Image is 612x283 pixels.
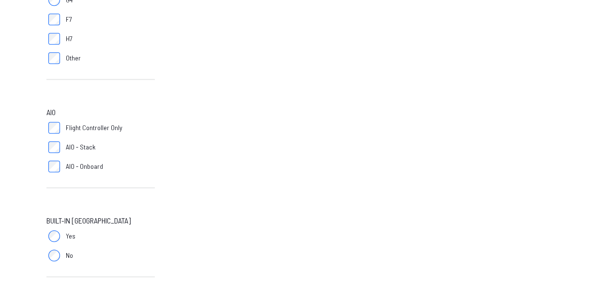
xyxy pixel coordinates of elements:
span: No [66,251,73,260]
span: AIO - Stack [66,142,95,152]
input: H7 [48,33,60,45]
span: F7 [66,15,72,24]
span: H7 [66,34,73,44]
input: Flight Controller Only [48,122,60,134]
span: Other [66,53,81,63]
span: AIO - Onboard [66,162,103,171]
input: Yes [48,230,60,242]
input: AIO - Onboard [48,161,60,172]
input: AIO - Stack [48,141,60,153]
input: F7 [48,14,60,25]
input: No [48,250,60,261]
input: Other [48,52,60,64]
span: Built-in [GEOGRAPHIC_DATA] [46,215,131,226]
span: AIO [46,106,56,118]
span: Flight Controller Only [66,123,122,133]
span: Yes [66,231,75,241]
